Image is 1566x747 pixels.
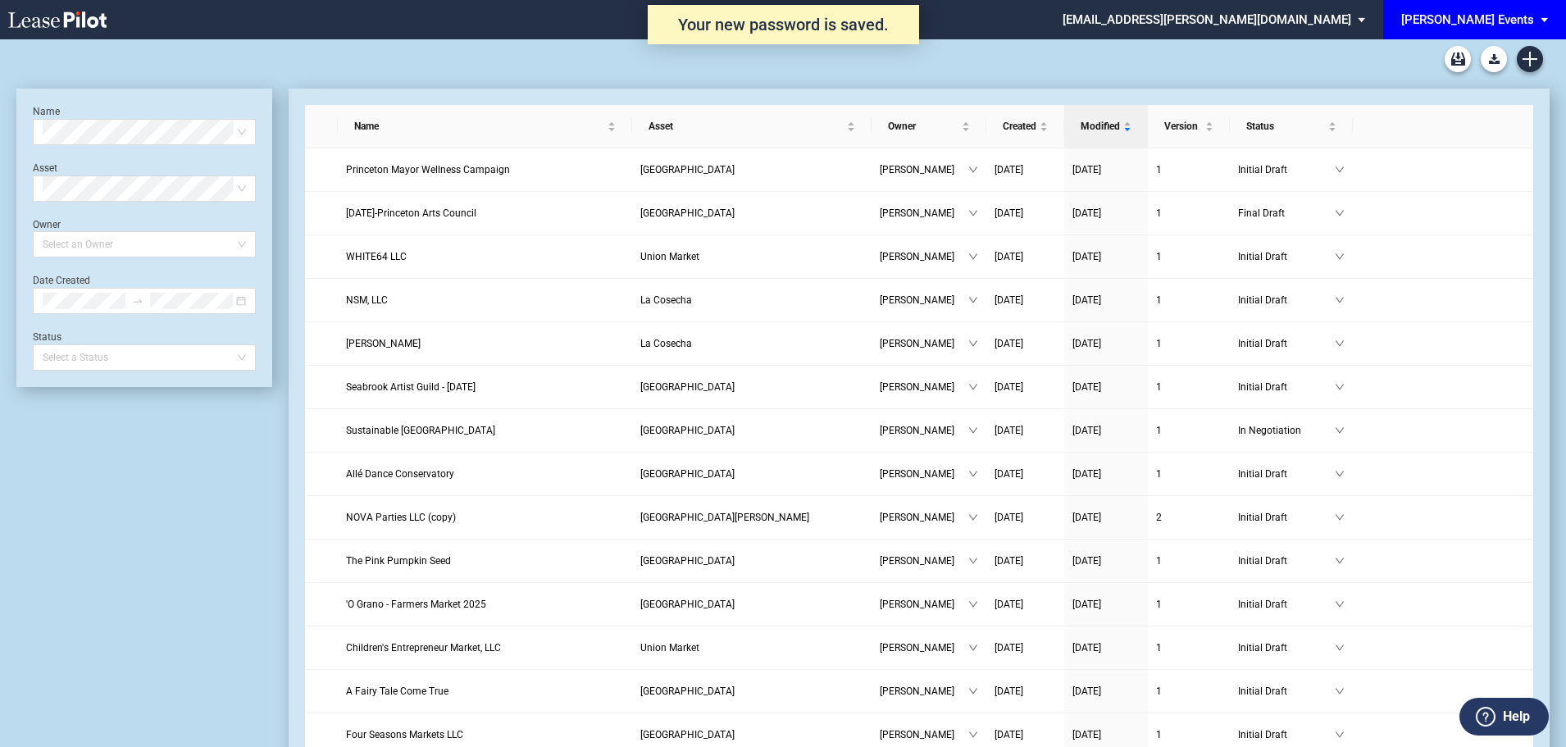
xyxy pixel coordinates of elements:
[1072,335,1140,352] a: [DATE]
[346,553,624,569] a: The Pink Pumpkin Seed
[1335,556,1345,566] span: down
[1072,425,1101,436] span: [DATE]
[1517,46,1543,72] a: Create new document
[995,164,1023,175] span: [DATE]
[986,105,1064,148] th: Created
[346,509,624,526] a: NOVA Parties LLC (copy)
[1072,294,1101,306] span: [DATE]
[346,466,624,482] a: Allé Dance Conservatory
[1335,165,1345,175] span: down
[1072,512,1101,523] span: [DATE]
[640,162,863,178] a: [GEOGRAPHIC_DATA]
[1238,727,1335,743] span: Initial Draft
[995,381,1023,393] span: [DATE]
[1072,466,1140,482] a: [DATE]
[995,512,1023,523] span: [DATE]
[995,422,1056,439] a: [DATE]
[346,338,421,349] span: Paige Burton Barnes
[880,292,968,308] span: [PERSON_NAME]
[1072,468,1101,480] span: [DATE]
[640,251,699,262] span: Union Market
[1156,640,1222,656] a: 1
[888,118,958,134] span: Owner
[995,162,1056,178] a: [DATE]
[880,509,968,526] span: [PERSON_NAME]
[1156,294,1162,306] span: 1
[640,205,863,221] a: [GEOGRAPHIC_DATA]
[1238,205,1335,221] span: Final Draft
[1156,599,1162,610] span: 1
[1156,251,1162,262] span: 1
[880,379,968,395] span: [PERSON_NAME]
[346,422,624,439] a: Sustainable [GEOGRAPHIC_DATA]
[649,118,844,134] span: Asset
[880,596,968,613] span: [PERSON_NAME]
[640,686,735,697] span: Downtown Palm Beach Gardens
[995,207,1023,219] span: [DATE]
[1156,512,1162,523] span: 2
[1445,46,1471,72] a: Archive
[968,382,978,392] span: down
[995,294,1023,306] span: [DATE]
[346,381,476,393] span: Seabrook Artist Guild - Labor Day
[995,509,1056,526] a: [DATE]
[1238,379,1335,395] span: Initial Draft
[1156,683,1222,699] a: 1
[640,727,863,743] a: [GEOGRAPHIC_DATA]
[346,729,463,740] span: Four Seasons Markets LLC
[1072,596,1140,613] a: [DATE]
[1156,596,1222,613] a: 1
[1335,295,1345,305] span: down
[1156,335,1222,352] a: 1
[640,422,863,439] a: [GEOGRAPHIC_DATA]
[968,643,978,653] span: down
[1238,683,1335,699] span: Initial Draft
[1156,248,1222,265] a: 1
[1156,727,1222,743] a: 1
[346,596,624,613] a: 'O Grano - Farmers Market 2025
[1335,512,1345,522] span: down
[346,468,454,480] span: Allé Dance Conservatory
[1335,686,1345,696] span: down
[1238,292,1335,308] span: Initial Draft
[632,105,872,148] th: Asset
[346,164,510,175] span: Princeton Mayor Wellness Campaign
[640,381,735,393] span: Freshfields Village
[1072,381,1101,393] span: [DATE]
[346,555,451,567] span: The Pink Pumpkin Seed
[346,162,624,178] a: Princeton Mayor Wellness Campaign
[640,509,863,526] a: [GEOGRAPHIC_DATA][PERSON_NAME]
[640,338,692,349] span: La Cosecha
[33,219,61,230] label: Owner
[995,553,1056,569] a: [DATE]
[640,642,699,654] span: Union Market
[968,686,978,696] span: down
[640,555,735,567] span: Downtown Palm Beach Gardens
[346,251,407,262] span: WHITE64 LLC
[1503,706,1530,727] label: Help
[1335,469,1345,479] span: down
[880,466,968,482] span: [PERSON_NAME]
[1238,248,1335,265] span: Initial Draft
[1072,162,1140,178] a: [DATE]
[346,207,476,219] span: Day of the Dead-Princeton Arts Council
[1072,422,1140,439] a: [DATE]
[995,555,1023,567] span: [DATE]
[1064,105,1148,148] th: Modified
[872,105,986,148] th: Owner
[1230,105,1353,148] th: Status
[640,292,863,308] a: La Cosecha
[640,207,735,219] span: Princeton Shopping Center
[1072,553,1140,569] a: [DATE]
[1156,205,1222,221] a: 1
[346,599,486,610] span: 'O Grano - Farmers Market 2025
[346,640,624,656] a: Children's Entrepreneur Market, LLC
[33,106,60,117] label: Name
[1072,509,1140,526] a: [DATE]
[1072,379,1140,395] a: [DATE]
[968,252,978,262] span: down
[354,118,604,134] span: Name
[968,730,978,740] span: down
[346,205,624,221] a: [DATE]-Princeton Arts Council
[648,5,919,44] div: Your new password is saved.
